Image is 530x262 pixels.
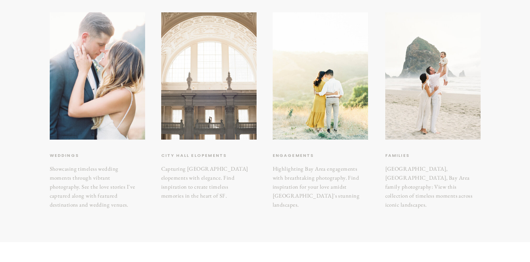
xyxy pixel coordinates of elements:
[273,152,341,159] a: Engagements
[273,164,363,204] h3: Highlighting Bay Area engagements with breathtaking photography. Find inspiration for your love a...
[50,152,113,159] a: weddings
[50,164,141,190] h3: Showcasing timeless wedding moments through vibrant photography. See the love stories I've captur...
[161,152,236,159] a: City hall elopements
[385,152,458,159] a: Families
[385,164,476,204] a: [GEOGRAPHIC_DATA], [GEOGRAPHIC_DATA], Bay Area family photography: View this collection of timele...
[161,164,252,191] h3: Capturing [GEOGRAPHIC_DATA] elopements with elegance. Find isnpiration to create timeless memorie...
